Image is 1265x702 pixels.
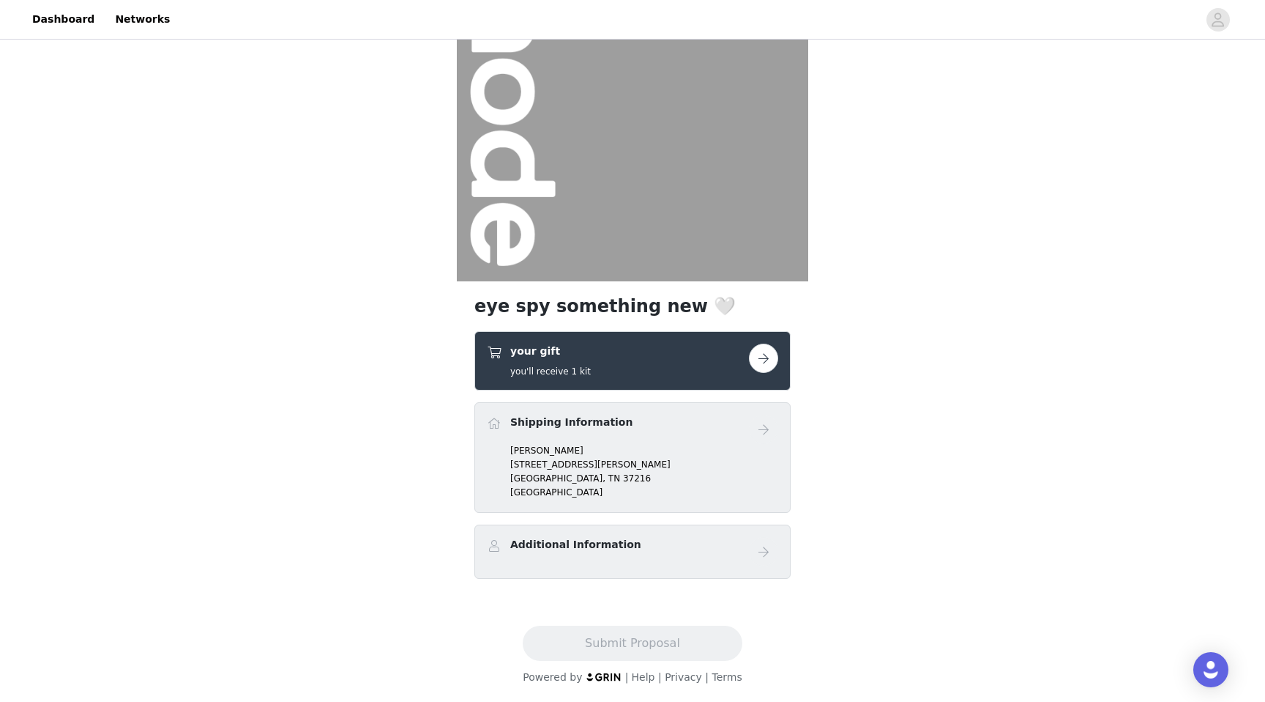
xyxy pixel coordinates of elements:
span: | [625,671,629,683]
span: | [658,671,662,683]
div: Additional Information [474,525,791,579]
img: logo [586,672,622,681]
h5: you'll receive 1 kit [510,365,591,378]
p: [PERSON_NAME] [510,444,778,457]
span: TN [608,473,620,484]
div: avatar [1211,8,1225,32]
div: Shipping Information [474,402,791,513]
button: Submit Proposal [523,626,742,661]
h1: eye spy something new 🤍 [474,293,791,319]
p: [STREET_ADDRESS][PERSON_NAME] [510,458,778,471]
div: your gift [474,331,791,391]
a: Privacy [665,671,702,683]
p: [GEOGRAPHIC_DATA] [510,486,778,499]
span: Powered by [523,671,582,683]
span: [GEOGRAPHIC_DATA], [510,473,605,484]
h4: Shipping Information [510,415,632,430]
a: Dashboard [23,3,103,36]
a: Terms [712,671,742,683]
a: Help [632,671,655,683]
span: 37216 [623,473,651,484]
h4: Additional Information [510,537,641,553]
span: | [705,671,709,683]
div: Open Intercom Messenger [1193,652,1228,687]
a: Networks [106,3,179,36]
h4: your gift [510,344,591,359]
